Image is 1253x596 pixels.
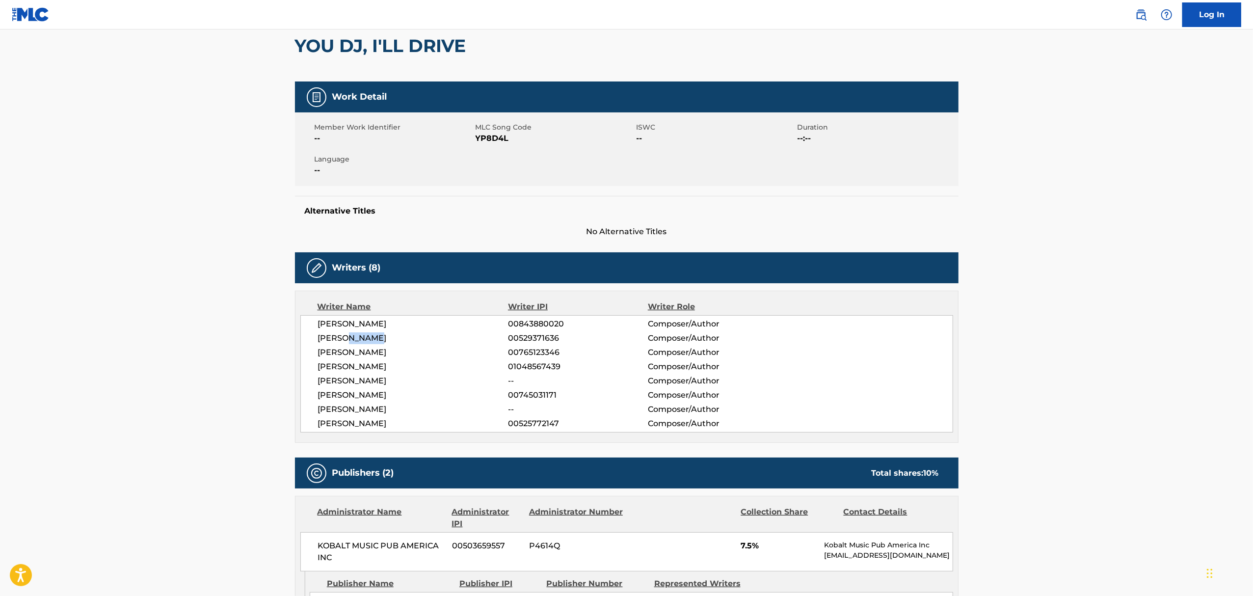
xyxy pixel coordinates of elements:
[798,122,956,133] span: Duration
[452,506,522,530] div: Administrator IPI
[452,540,522,552] span: 00503659557
[508,332,647,344] span: 00529371636
[1207,559,1213,588] div: Drag
[318,375,508,387] span: [PERSON_NAME]
[508,347,647,358] span: 00765123346
[295,226,959,238] span: No Alternative Titles
[459,578,539,590] div: Publisher IPI
[315,133,473,144] span: --
[648,404,775,415] span: Composer/Author
[741,506,836,530] div: Collection Share
[332,262,381,273] h5: Writers (8)
[311,91,322,103] img: Work Detail
[476,122,634,133] span: MLC Song Code
[508,389,647,401] span: 00745031171
[637,122,795,133] span: ISWC
[529,540,624,552] span: P4614Q
[648,361,775,373] span: Composer/Author
[648,332,775,344] span: Composer/Author
[648,375,775,387] span: Composer/Author
[508,361,647,373] span: 01048567439
[12,7,50,22] img: MLC Logo
[311,467,322,479] img: Publishers
[654,578,754,590] div: Represented Writers
[1157,5,1176,25] div: Help
[318,404,508,415] span: [PERSON_NAME]
[318,389,508,401] span: [PERSON_NAME]
[924,468,939,478] span: 10 %
[529,506,624,530] div: Administrator Number
[315,164,473,176] span: --
[1135,9,1147,21] img: search
[508,418,647,430] span: 00525772147
[844,506,939,530] div: Contact Details
[648,418,775,430] span: Composer/Author
[872,467,939,479] div: Total shares:
[508,404,647,415] span: --
[318,301,508,313] div: Writer Name
[318,540,445,564] span: KOBALT MUSIC PUB AMERICA INC
[315,154,473,164] span: Language
[637,133,795,144] span: --
[332,467,394,479] h5: Publishers (2)
[305,206,949,216] h5: Alternative Titles
[648,301,775,313] div: Writer Role
[648,318,775,330] span: Composer/Author
[327,578,452,590] div: Publisher Name
[824,550,952,561] p: [EMAIL_ADDRESS][DOMAIN_NAME]
[1161,9,1173,21] img: help
[318,361,508,373] span: [PERSON_NAME]
[1131,5,1151,25] a: Public Search
[318,506,445,530] div: Administrator Name
[332,91,387,103] h5: Work Detail
[1204,549,1253,596] iframe: Chat Widget
[508,375,647,387] span: --
[798,133,956,144] span: --:--
[508,301,648,313] div: Writer IPI
[295,35,471,57] h2: YOU DJ, I'LL DRIVE
[648,389,775,401] span: Composer/Author
[547,578,647,590] div: Publisher Number
[508,318,647,330] span: 00843880020
[318,418,508,430] span: [PERSON_NAME]
[824,540,952,550] p: Kobalt Music Pub America Inc
[311,262,322,274] img: Writers
[648,347,775,358] span: Composer/Author
[318,318,508,330] span: [PERSON_NAME]
[476,133,634,144] span: YP8D4L
[315,122,473,133] span: Member Work Identifier
[741,540,817,552] span: 7.5%
[318,332,508,344] span: [PERSON_NAME]
[318,347,508,358] span: [PERSON_NAME]
[1182,2,1241,27] a: Log In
